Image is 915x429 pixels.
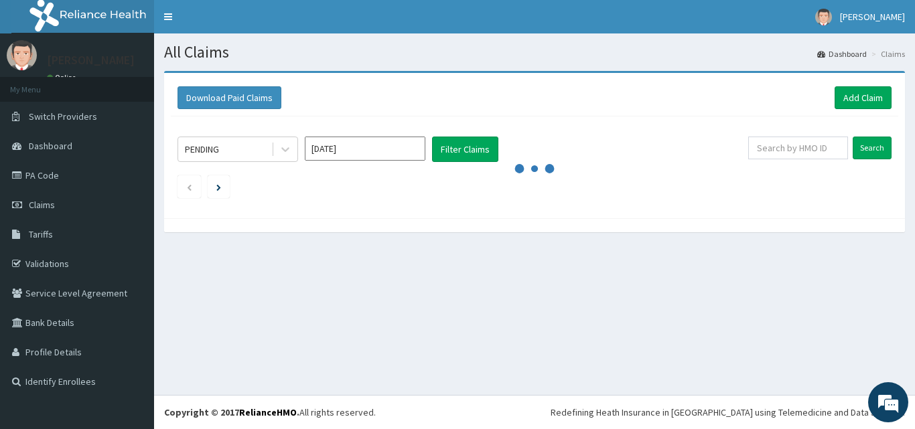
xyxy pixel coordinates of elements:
span: Dashboard [29,140,72,152]
button: Download Paid Claims [178,86,281,109]
a: RelianceHMO [239,406,297,418]
a: Previous page [186,181,192,193]
footer: All rights reserved. [154,395,915,429]
button: Filter Claims [432,137,498,162]
a: Next page [216,181,221,193]
strong: Copyright © 2017 . [164,406,299,418]
input: Select Month and Year [305,137,425,161]
input: Search [853,137,892,159]
input: Search by HMO ID [748,137,848,159]
a: Dashboard [817,48,867,60]
a: Add Claim [835,86,892,109]
img: User Image [815,9,832,25]
span: [PERSON_NAME] [840,11,905,23]
div: Redefining Heath Insurance in [GEOGRAPHIC_DATA] using Telemedicine and Data Science! [551,406,905,419]
span: Switch Providers [29,110,97,122]
div: PENDING [185,143,219,156]
a: Online [47,73,79,82]
svg: audio-loading [514,149,555,189]
span: Tariffs [29,228,53,240]
h1: All Claims [164,44,905,61]
span: Claims [29,199,55,211]
li: Claims [868,48,905,60]
p: [PERSON_NAME] [47,54,135,66]
img: User Image [7,40,37,70]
